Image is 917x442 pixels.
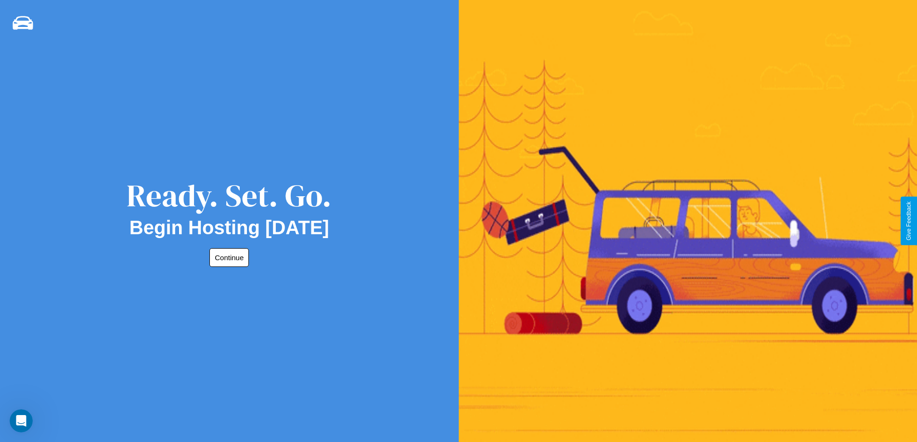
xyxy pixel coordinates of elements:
[129,217,329,239] h2: Begin Hosting [DATE]
[127,174,332,217] div: Ready. Set. Go.
[209,248,249,267] button: Continue
[905,202,912,240] div: Give Feedback
[10,409,33,432] iframe: Intercom live chat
